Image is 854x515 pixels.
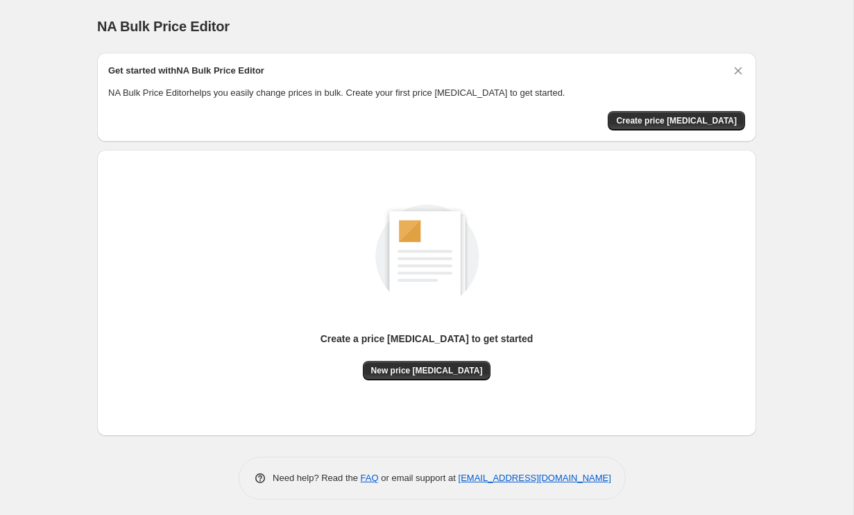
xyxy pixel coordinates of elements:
[363,361,491,380] button: New price [MEDICAL_DATA]
[108,86,745,100] p: NA Bulk Price Editor helps you easily change prices in bulk. Create your first price [MEDICAL_DAT...
[321,332,533,346] p: Create a price [MEDICAL_DATA] to get started
[108,64,264,78] h2: Get started with NA Bulk Price Editor
[361,473,379,483] a: FAQ
[371,365,483,376] span: New price [MEDICAL_DATA]
[459,473,611,483] a: [EMAIL_ADDRESS][DOMAIN_NAME]
[379,473,459,483] span: or email support at
[616,115,737,126] span: Create price [MEDICAL_DATA]
[608,111,745,130] button: Create price change job
[273,473,361,483] span: Need help? Read the
[731,64,745,78] button: Dismiss card
[97,19,230,34] span: NA Bulk Price Editor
